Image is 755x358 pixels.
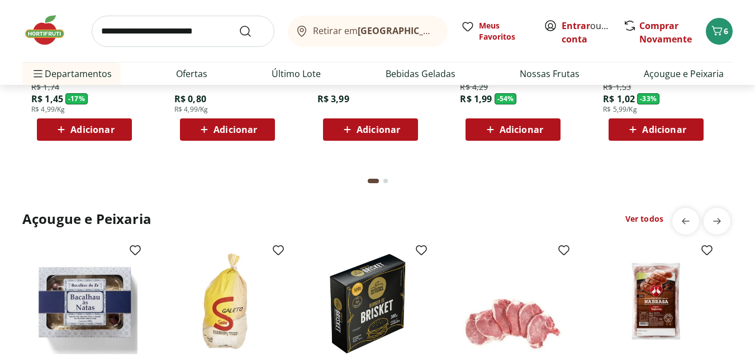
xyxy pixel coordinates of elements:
img: Galeto Congelado [174,248,281,354]
button: Menu [31,60,45,87]
span: - 54 % [495,93,517,104]
button: Current page from fs-carousel [365,168,381,194]
b: [GEOGRAPHIC_DATA]/[GEOGRAPHIC_DATA] [358,25,546,37]
span: - 17 % [65,93,88,104]
a: Ofertas [176,67,207,80]
img: Carré Suíno Congelado [460,248,566,354]
a: Comprar Novamente [639,20,692,45]
button: Adicionar [323,118,418,141]
a: Criar conta [562,20,623,45]
span: 6 [724,26,728,36]
button: Retirar em[GEOGRAPHIC_DATA]/[GEOGRAPHIC_DATA] [288,16,448,47]
button: Go to page 2 from fs-carousel [381,168,390,194]
a: Meus Favoritos [461,20,530,42]
span: ou [562,19,611,46]
span: R$ 1,02 [603,93,635,105]
span: R$ 1,53 [603,82,631,93]
span: Departamentos [31,60,112,87]
button: Adicionar [609,118,704,141]
img: Hortifruti [22,13,78,47]
span: R$ 4,29 [460,82,488,93]
button: Carrinho [706,18,733,45]
h2: Açougue e Peixaria [22,210,151,228]
button: Adicionar [466,118,561,141]
span: Adicionar [70,125,114,134]
span: Adicionar [500,125,543,134]
button: previous [672,208,699,235]
span: R$ 4,99/Kg [31,105,65,114]
input: search [92,16,274,47]
button: Adicionar [37,118,132,141]
img: Linguiça Toscana Suína na Brasa Perdigão 600g [603,248,709,354]
span: R$ 4,99/Kg [174,105,208,114]
span: R$ 5,99/Kg [603,105,637,114]
span: R$ 1,99 [460,93,492,105]
span: Adicionar [642,125,686,134]
a: Nossas Frutas [520,67,580,80]
button: Submit Search [239,25,265,38]
a: Bebidas Geladas [386,67,455,80]
a: Ver todos [625,213,663,225]
span: - 33 % [637,93,659,104]
span: Adicionar [357,125,400,134]
a: Açougue e Peixaria [644,67,724,80]
span: Adicionar [213,125,257,134]
a: Último Lote [272,67,321,80]
span: R$ 1,45 [31,93,63,105]
span: R$ 0,80 [174,93,206,105]
img: Bacalhau às Natas Bacalhau do Zé 480g [31,248,137,354]
span: R$ 3,99 [317,93,349,105]
span: Meus Favoritos [479,20,530,42]
button: Adicionar [180,118,275,141]
button: next [704,208,730,235]
span: Retirar em [313,26,436,36]
a: Entrar [562,20,590,32]
img: Hambúrguer de Brisket Natural da Terra 300g [317,248,424,354]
